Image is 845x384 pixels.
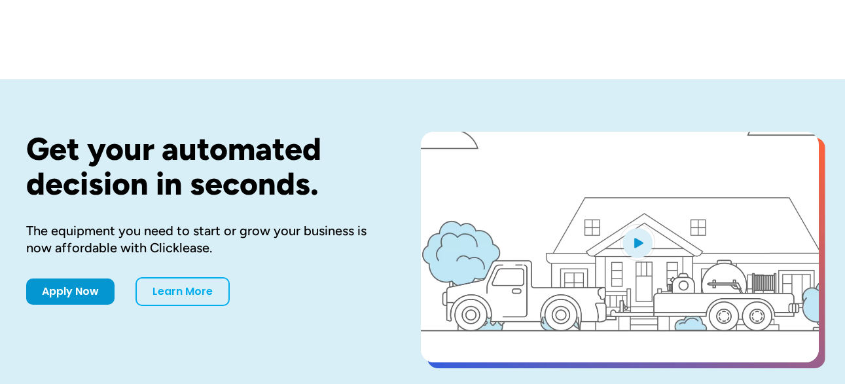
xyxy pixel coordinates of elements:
a: Apply Now [26,278,115,305]
h1: Get your automated decision in seconds. [26,132,379,201]
a: Learn More [135,277,230,306]
img: Blue play button logo on a light blue circular background [620,224,655,261]
a: open lightbox [421,132,819,362]
div: The equipment you need to start or grow your business is now affordable with Clicklease. [26,222,379,256]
